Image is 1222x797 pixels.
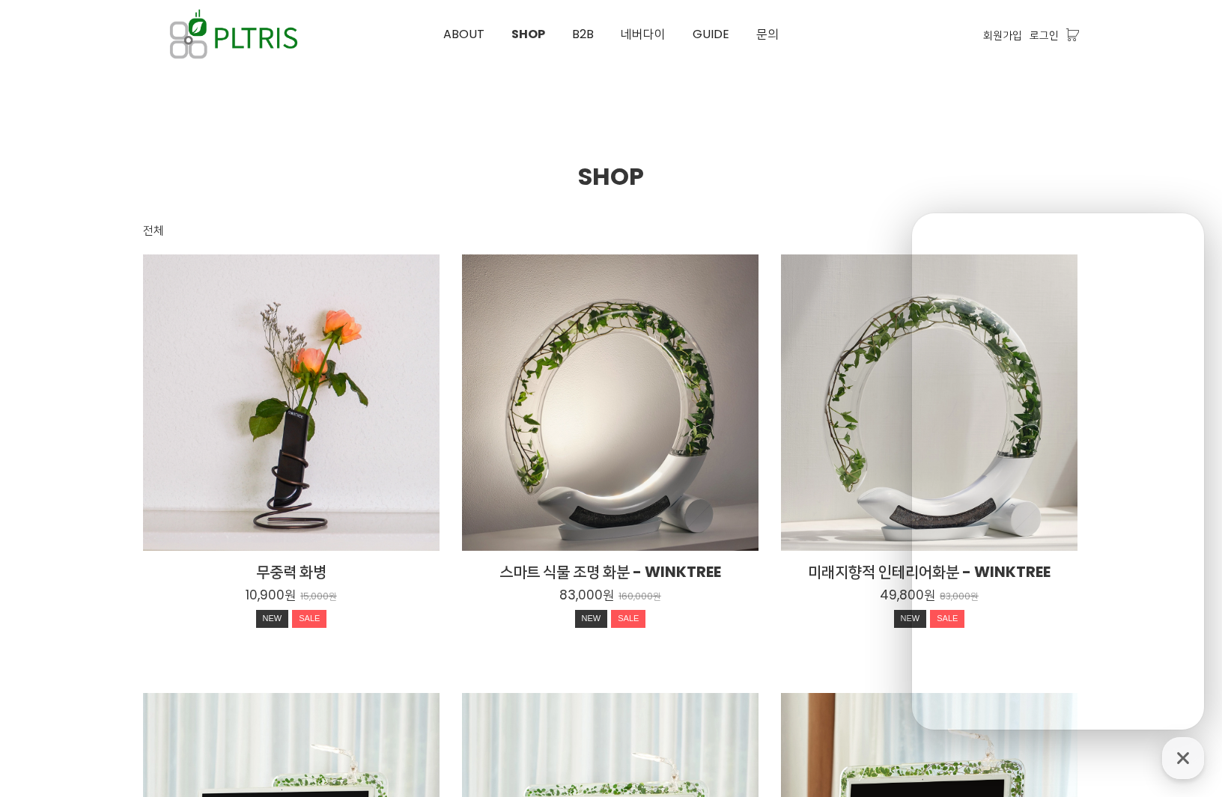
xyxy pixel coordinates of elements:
[679,1,743,68] a: GUIDE
[578,159,644,193] span: SHOP
[1030,27,1059,43] a: 로그인
[559,587,614,603] p: 83,000원
[756,25,779,43] span: 문의
[743,1,792,68] a: 문의
[983,27,1022,43] a: 회원가입
[611,610,645,628] div: SALE
[246,587,296,603] p: 10,900원
[894,610,927,628] div: NEW
[430,1,498,68] a: ABOUT
[511,25,545,43] span: SHOP
[443,25,484,43] span: ABOUT
[781,561,1077,582] h2: 미래지향적 인테리어화분 - WINKTREE
[143,561,440,632] a: 무중력 화병 10,900원 15,000원 NEWSALE
[143,561,440,582] h2: 무중력 화병
[462,561,759,632] a: 스마트 식물 조명 화분 - WINKTREE 83,000원 160,000원 NEWSALE
[300,591,337,602] p: 15,000원
[781,561,1077,632] a: 미래지향적 인테리어화분 - WINKTREE 49,800원 83,000원 NEWSALE
[498,1,559,68] a: SHOP
[575,610,608,628] div: NEW
[880,587,935,603] p: 49,800원
[572,25,594,43] span: B2B
[256,610,289,628] div: NEW
[693,25,729,43] span: GUIDE
[559,1,607,68] a: B2B
[621,25,666,43] span: 네버다이
[618,591,661,602] p: 160,000원
[292,610,326,628] div: SALE
[607,1,679,68] a: 네버다이
[462,561,759,582] h2: 스마트 식물 조명 화분 - WINKTREE
[912,213,1204,730] iframe: Channel chat
[143,222,164,239] div: 전체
